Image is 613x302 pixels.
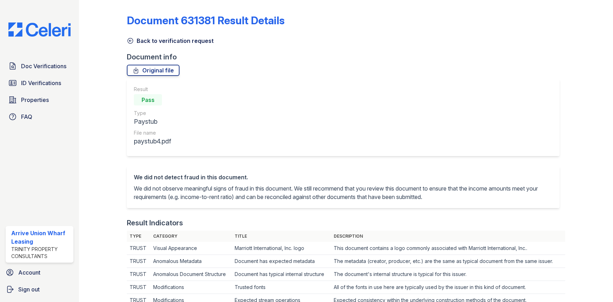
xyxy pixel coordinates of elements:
[134,86,171,93] div: Result
[331,281,565,294] td: All of the fonts in use here are typically used by the issuer in this kind of document.
[232,231,331,242] th: Title
[331,268,565,281] td: The document's internal structure is typical for this issuer.
[21,96,49,104] span: Properties
[134,94,162,105] div: Pass
[3,265,76,279] a: Account
[11,246,71,260] div: Trinity Property Consultants
[331,242,565,255] td: This document contains a logo commonly associated with Marriott International, Inc..
[3,23,76,37] img: CE_Logo_Blue-a8612792a0a2168367f1c8372b55b34899dd931a85d93a1a3d3e32e68fde9ad4.png
[331,231,565,242] th: Description
[127,268,150,281] td: TRUST
[127,231,150,242] th: Type
[134,184,553,201] p: We did not observe meaningful signs of fraud in this document. We still recommend that you review...
[127,52,565,62] div: Document info
[18,268,40,277] span: Account
[6,76,73,90] a: ID Verifications
[232,255,331,268] td: Document has expected metadata
[134,136,171,146] div: paystub4.pdf
[150,255,232,268] td: Anomalous Metadata
[232,281,331,294] td: Trusted fonts
[232,268,331,281] td: Document has typical internal structure
[6,110,73,124] a: FAQ
[127,281,150,294] td: TRUST
[127,37,214,45] a: Back to verification request
[134,110,171,117] div: Type
[127,242,150,255] td: TRUST
[150,231,232,242] th: Category
[6,59,73,73] a: Doc Verifications
[11,229,71,246] div: Arrive Union Wharf Leasing
[134,117,171,127] div: Paystub
[127,14,285,27] a: Document 631381 Result Details
[150,281,232,294] td: Modifications
[150,242,232,255] td: Visual Appearance
[21,113,32,121] span: FAQ
[127,65,180,76] a: Original file
[134,173,553,181] div: We did not detect fraud in this document.
[127,218,183,228] div: Result Indicators
[331,255,565,268] td: The metadata (creator, producer, etc.) are the same as typical document from the same issuer.
[3,282,76,296] a: Sign out
[150,268,232,281] td: Anomalous Document Structure
[134,129,171,136] div: File name
[21,62,66,70] span: Doc Verifications
[6,93,73,107] a: Properties
[583,274,606,295] iframe: chat widget
[21,79,61,87] span: ID Verifications
[127,255,150,268] td: TRUST
[232,242,331,255] td: Marriott International, Inc. logo
[18,285,40,294] span: Sign out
